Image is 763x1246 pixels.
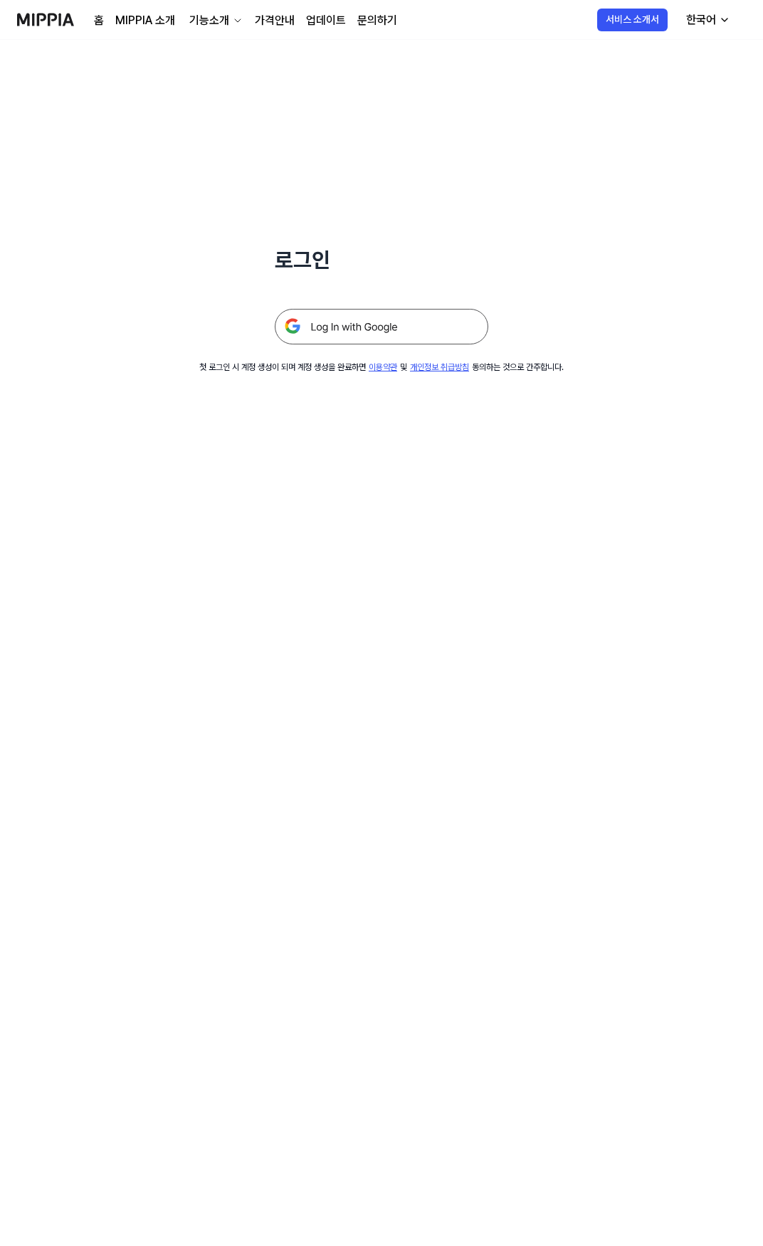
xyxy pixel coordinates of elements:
[683,11,719,28] div: 한국어
[186,12,232,29] div: 기능소개
[675,6,739,34] button: 한국어
[597,9,668,31] button: 서비스 소개서
[275,245,488,275] h1: 로그인
[115,12,175,29] a: MIPPIA 소개
[199,361,564,374] div: 첫 로그인 시 계정 생성이 되며 계정 생성을 완료하면 및 동의하는 것으로 간주합니다.
[306,12,346,29] a: 업데이트
[255,12,295,29] a: 가격안내
[275,309,488,344] img: 구글 로그인 버튼
[369,362,397,372] a: 이용약관
[357,12,397,29] a: 문의하기
[186,12,243,29] button: 기능소개
[410,362,469,372] a: 개인정보 취급방침
[94,12,104,29] a: 홈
